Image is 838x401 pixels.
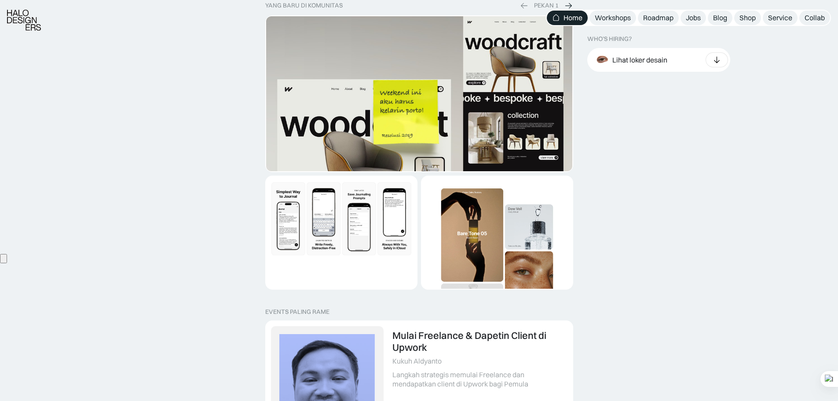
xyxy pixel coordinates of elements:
[547,11,588,25] a: Home
[265,15,573,290] div: 1 of 2
[768,13,792,22] div: Service
[265,176,417,290] a: Dynamic Image
[534,2,559,9] div: PEKAN 1
[589,11,636,25] a: Workshops
[739,13,756,22] div: Shop
[564,13,582,22] div: Home
[681,11,706,25] a: Jobs
[686,13,701,22] div: Jobs
[266,177,417,261] img: Dynamic Image
[734,11,761,25] a: Shop
[265,2,343,9] div: yang baru di komunitas
[595,13,631,22] div: Workshops
[638,11,679,25] a: Roadmap
[421,176,573,290] a: Dynamic Image
[763,11,798,25] a: Service
[265,308,329,316] div: EVENTS PALING RAME
[266,16,572,353] img: Dynamic Image
[422,177,572,327] img: Dynamic Image
[708,11,732,25] a: Blog
[805,13,825,22] div: Collab
[713,13,727,22] div: Blog
[643,13,673,22] div: Roadmap
[612,55,667,64] div: Lihat loker desain
[587,35,632,43] div: WHO’S HIRING?
[265,15,573,172] a: Dynamic Image
[799,11,830,25] a: Collab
